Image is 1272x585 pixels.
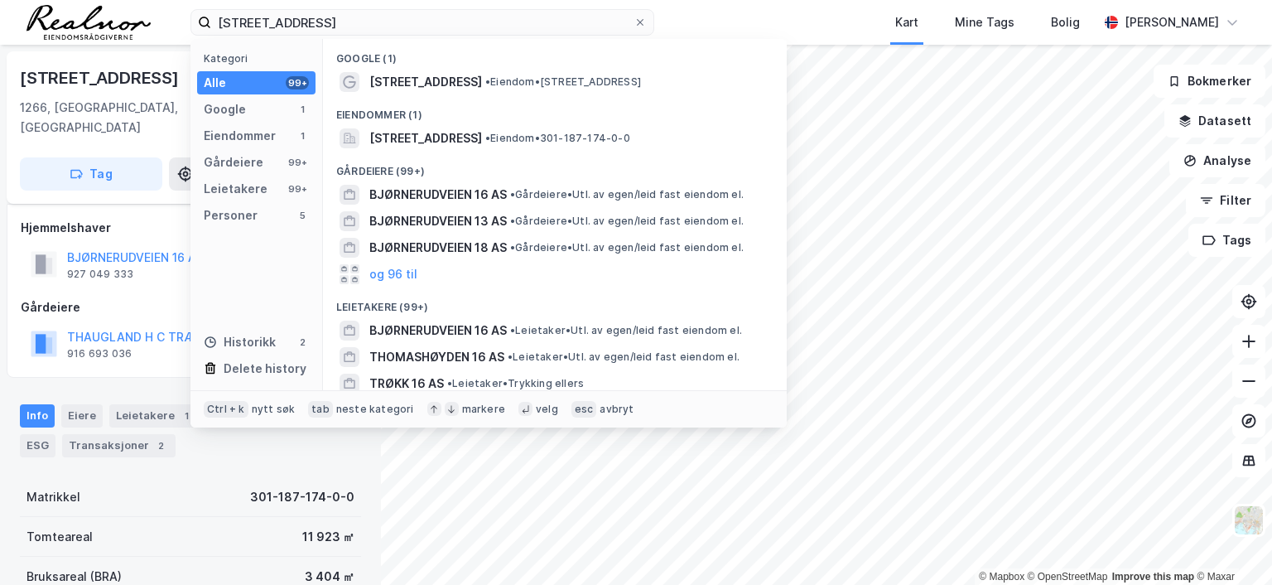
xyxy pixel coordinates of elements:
[67,347,132,360] div: 916 693 036
[369,238,507,258] span: BJØRNERUDVEIEN 18 AS
[369,321,507,341] span: BJØRNERUDVEIEN 16 AS
[510,241,515,254] span: •
[508,351,740,364] span: Leietaker • Utl. av egen/leid fast eiendom el.
[369,128,482,148] span: [STREET_ADDRESS]
[369,264,417,284] button: og 96 til
[20,98,231,138] div: 1266, [GEOGRAPHIC_DATA], [GEOGRAPHIC_DATA]
[369,72,482,92] span: [STREET_ADDRESS]
[1189,505,1272,585] div: Kontrollprogram for chat
[26,5,151,40] img: realnor-logo.934646d98de889bb5806.png
[1189,505,1272,585] iframe: Chat Widget
[510,215,515,227] span: •
[204,73,226,93] div: Alle
[510,241,744,254] span: Gårdeiere • Utl. av egen/leid fast eiendom el.
[1186,184,1265,217] button: Filter
[536,403,558,416] div: velg
[308,401,333,418] div: tab
[485,75,641,89] span: Eiendom • [STREET_ADDRESS]
[26,527,93,547] div: Tomteareal
[296,336,309,349] div: 2
[1188,224,1265,257] button: Tags
[204,205,258,225] div: Personer
[20,404,55,428] div: Info
[510,188,515,201] span: •
[204,126,276,146] div: Eiendommer
[21,218,360,238] div: Hjemmelshaver
[250,487,354,507] div: 301-187-174-0-0
[323,152,787,181] div: Gårdeiere (99+)
[286,76,309,89] div: 99+
[510,324,515,336] span: •
[224,359,306,379] div: Delete history
[369,185,507,205] span: BJØRNERUDVEIEN 16 AS
[508,351,513,363] span: •
[296,209,309,222] div: 5
[510,324,742,337] span: Leietaker • Utl. av egen/leid fast eiendom el.
[152,438,169,454] div: 2
[510,188,744,201] span: Gårdeiere • Utl. av egen/leid fast eiendom el.
[204,179,267,199] div: Leietakere
[204,99,246,119] div: Google
[462,403,505,416] div: markere
[26,487,80,507] div: Matrikkel
[600,403,634,416] div: avbryt
[323,95,787,125] div: Eiendommer (1)
[61,404,103,428] div: Eiere
[1112,571,1194,583] a: Improve this map
[20,434,55,457] div: ESG
[296,129,309,143] div: 1
[447,377,452,389] span: •
[447,377,584,390] span: Leietaker • Trykking ellers
[62,434,176,457] div: Transaksjoner
[1154,65,1265,98] button: Bokmerker
[336,403,414,416] div: neste kategori
[204,332,276,352] div: Historikk
[895,12,918,32] div: Kart
[1233,505,1265,536] img: Z
[252,403,296,416] div: nytt søk
[1169,144,1265,177] button: Analyse
[510,215,744,228] span: Gårdeiere • Utl. av egen/leid fast eiendom el.
[204,152,263,172] div: Gårdeiere
[1125,12,1219,32] div: [PERSON_NAME]
[20,65,182,91] div: [STREET_ADDRESS]
[1051,12,1080,32] div: Bolig
[955,12,1014,32] div: Mine Tags
[1028,571,1108,583] a: OpenStreetMap
[485,132,630,145] span: Eiendom • 301-187-174-0-0
[296,103,309,116] div: 1
[20,157,162,191] button: Tag
[178,408,195,424] div: 1
[204,52,316,65] div: Kategori
[323,288,787,317] div: Leietakere (99+)
[286,182,309,196] div: 99+
[302,527,354,547] div: 11 923 ㎡
[21,297,360,317] div: Gårdeiere
[571,401,597,418] div: esc
[211,10,634,35] input: Søk på adresse, matrikkel, gårdeiere, leietakere eller personer
[979,571,1024,583] a: Mapbox
[1164,104,1265,138] button: Datasett
[323,39,787,69] div: Google (1)
[109,404,201,428] div: Leietakere
[485,132,490,144] span: •
[286,156,309,169] div: 99+
[67,268,133,281] div: 927 049 333
[369,374,444,394] span: TRØKK 16 AS
[369,211,507,231] span: BJØRNERUDVEIEN 13 AS
[369,347,504,367] span: THOMASHØYDEN 16 AS
[204,401,248,418] div: Ctrl + k
[485,75,490,88] span: •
